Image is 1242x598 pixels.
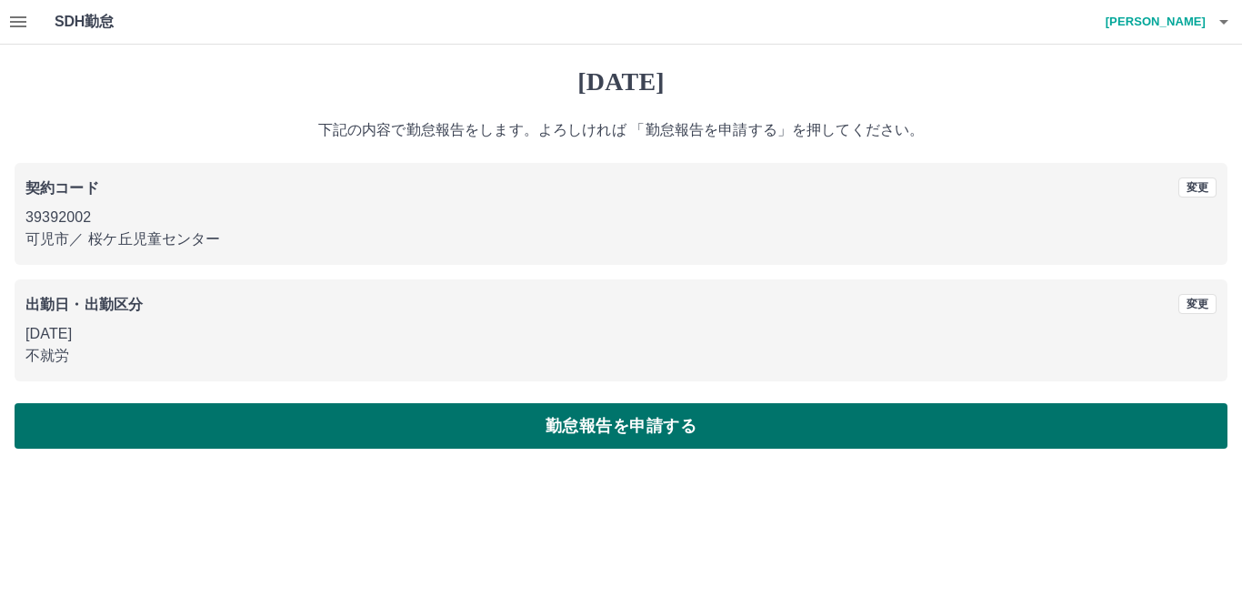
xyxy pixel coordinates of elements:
[25,297,143,312] b: 出勤日・出勤区分
[25,228,1217,250] p: 可児市 ／ 桜ケ丘児童センター
[15,403,1227,449] button: 勤怠報告を申請する
[25,207,1217,228] p: 39392002
[25,345,1217,367] p: 不就労
[15,66,1227,97] h1: [DATE]
[15,119,1227,141] p: 下記の内容で勤怠報告をします。よろしければ 「勤怠報告を申請する」を押してください。
[1178,177,1217,198] button: 変更
[25,180,99,196] b: 契約コード
[1178,294,1217,314] button: 変更
[25,323,1217,345] p: [DATE]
